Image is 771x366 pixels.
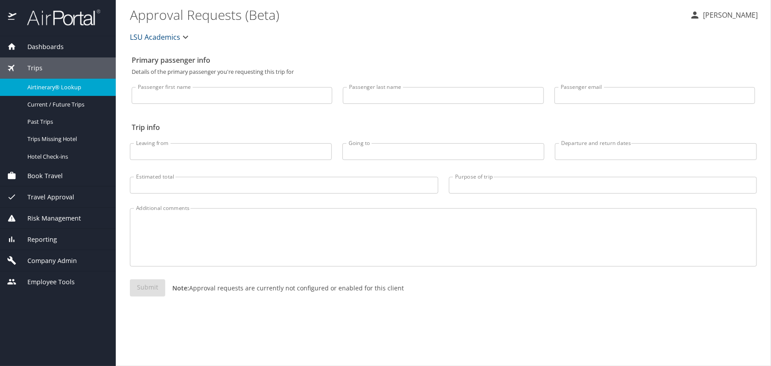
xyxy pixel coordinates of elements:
span: Reporting [16,235,57,244]
strong: Note: [172,284,189,292]
span: Company Admin [16,256,77,266]
button: [PERSON_NAME] [686,7,761,23]
span: Trips [16,63,42,73]
p: Details of the primary passenger you're requesting this trip for [132,69,755,75]
span: Current / Future Trips [27,100,105,109]
span: Trips Missing Hotel [27,135,105,143]
h2: Trip info [132,120,755,134]
h1: Approval Requests (Beta) [130,1,683,28]
span: Employee Tools [16,277,75,287]
h2: Primary passenger info [132,53,755,67]
p: Approval requests are currently not configured or enabled for this client [165,283,404,293]
p: [PERSON_NAME] [700,10,758,20]
span: LSU Academics [130,31,180,43]
span: Past Trips [27,118,105,126]
img: icon-airportal.png [8,9,17,26]
img: airportal-logo.png [17,9,100,26]
span: Travel Approval [16,192,74,202]
span: Risk Management [16,213,81,223]
button: LSU Academics [126,28,194,46]
span: Book Travel [16,171,63,181]
span: Dashboards [16,42,64,52]
span: Airtinerary® Lookup [27,83,105,91]
span: Hotel Check-ins [27,152,105,161]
